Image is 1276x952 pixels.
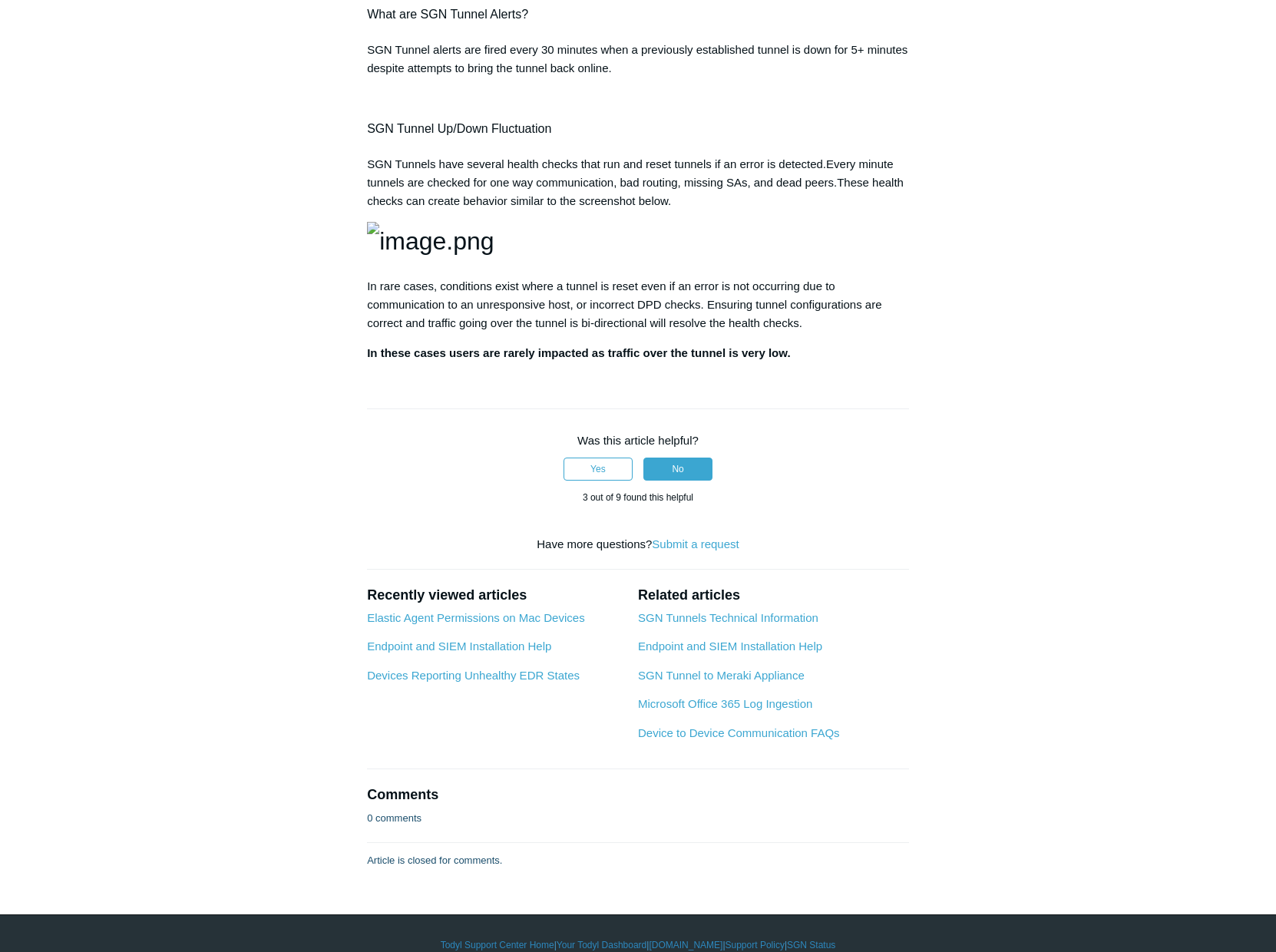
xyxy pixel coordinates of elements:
[367,8,528,21] span: What are SGN Tunnel Alerts?
[367,157,893,189] span: Every minute tunnels are checked for one way communication, bad routing, missing SAs, and dead pe...
[638,611,818,624] a: SGN Tunnels Technical Information
[367,536,909,554] div: Have more questions?
[367,157,826,170] span: SGN Tunnels have several health checks that run and reset tunnels if an error is detected.
[652,537,739,550] a: Submit a request
[367,669,580,682] a: Devices Reporting Unhealthy EDR States
[367,279,881,329] span: In rare cases, conditions exist where a tunnel is reset even if an error is not occurring due to ...
[638,726,840,739] a: Device to Device Communication FAQs
[367,640,551,653] a: Endpoint and SIEM Installation Help
[193,938,1083,952] div: | | | |
[367,346,790,359] strong: In these cases users are rarely impacted as traffic over the tunnel is very low.
[649,938,722,952] a: [DOMAIN_NAME]
[583,492,693,503] span: 3 out of 9 found this helpful
[726,938,785,952] a: Support Policy
[367,785,909,805] h2: Comments
[638,585,909,606] h2: Related articles
[367,611,584,624] a: Elastic Agent Permissions on Mac Devices
[564,458,633,481] button: This article was helpful
[441,938,554,952] a: Todyl Support Center Home
[787,938,835,952] a: SGN Status
[367,811,421,826] p: 0 comments
[367,222,494,261] img: image.png
[643,458,712,481] button: This article was not helpful
[638,697,812,710] a: Microsoft Office 365 Log Ingestion
[638,669,805,682] a: SGN Tunnel to Meraki Appliance
[367,43,907,74] span: SGN Tunnel alerts are fired every 30 minutes when a previously established tunnel is down for 5+ ...
[367,853,502,868] p: Article is closed for comments.
[557,938,646,952] a: Your Todyl Dashboard
[367,119,909,139] h4: SGN Tunnel Up/Down Fluctuation
[367,176,904,207] span: These health checks can create behavior similar to the screenshot below.
[577,434,699,447] span: Was this article helpful?
[638,640,822,653] a: Endpoint and SIEM Installation Help
[367,585,623,606] h2: Recently viewed articles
